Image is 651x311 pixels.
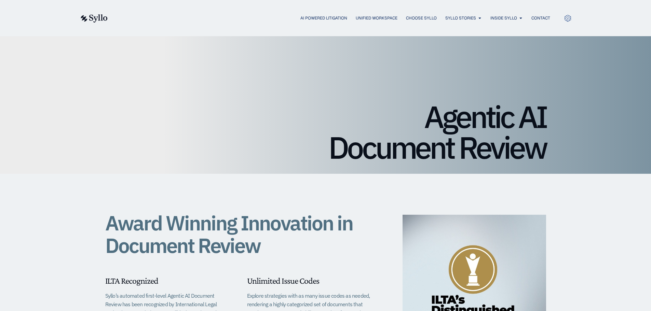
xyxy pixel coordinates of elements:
a: Contact [531,15,550,21]
h1: Agentic AI Document Review [105,101,546,163]
span: ILTA Recognized [105,276,158,286]
a: AI Powered Litigation [300,15,347,21]
a: Choose Syllo [406,15,437,21]
span: Unlimited Issue Codes [247,276,319,286]
nav: Menu [121,15,550,22]
a: Unified Workspace [356,15,397,21]
div: Menu Toggle [121,15,550,22]
h1: Award Winning Innovation in Document Review [105,212,372,257]
a: Syllo Stories [445,15,476,21]
a: Inside Syllo [490,15,517,21]
img: syllo [80,14,108,23]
